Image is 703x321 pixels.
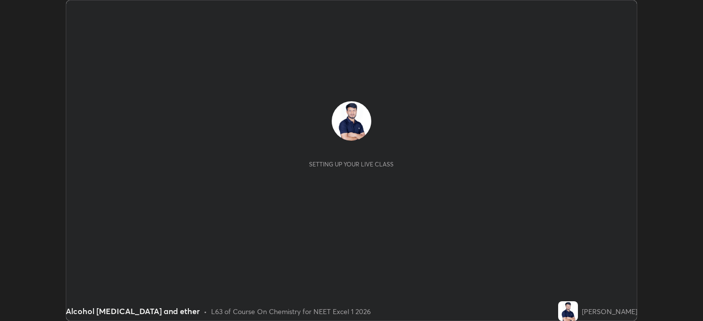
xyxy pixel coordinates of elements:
div: • [204,306,207,317]
div: L63 of Course On Chemistry for NEET Excel 1 2026 [211,306,371,317]
div: Setting up your live class [309,160,394,168]
img: b6b514b303f74ddc825c6b0aeaa9deff.jpg [332,101,371,141]
div: Alcohol [MEDICAL_DATA] and ether [66,305,200,317]
img: b6b514b303f74ddc825c6b0aeaa9deff.jpg [558,301,578,321]
div: [PERSON_NAME] [582,306,637,317]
